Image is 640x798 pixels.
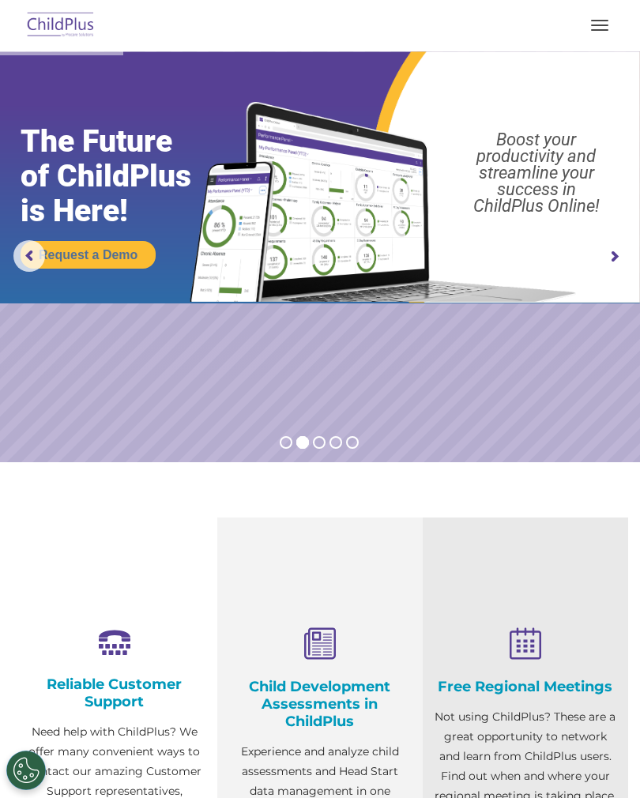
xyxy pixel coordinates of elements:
[374,627,640,798] iframe: Chat Widget
[442,131,631,214] rs-layer: Boost your productivity and streamline your success in ChildPlus Online!
[21,241,156,269] a: Request a Demo
[24,7,98,44] img: ChildPlus by Procare Solutions
[24,676,205,710] h4: Reliable Customer Support
[229,678,411,730] h4: Child Development Assessments in ChildPlus
[21,124,225,228] rs-layer: The Future of ChildPlus is Here!
[6,751,46,790] button: Cookies Settings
